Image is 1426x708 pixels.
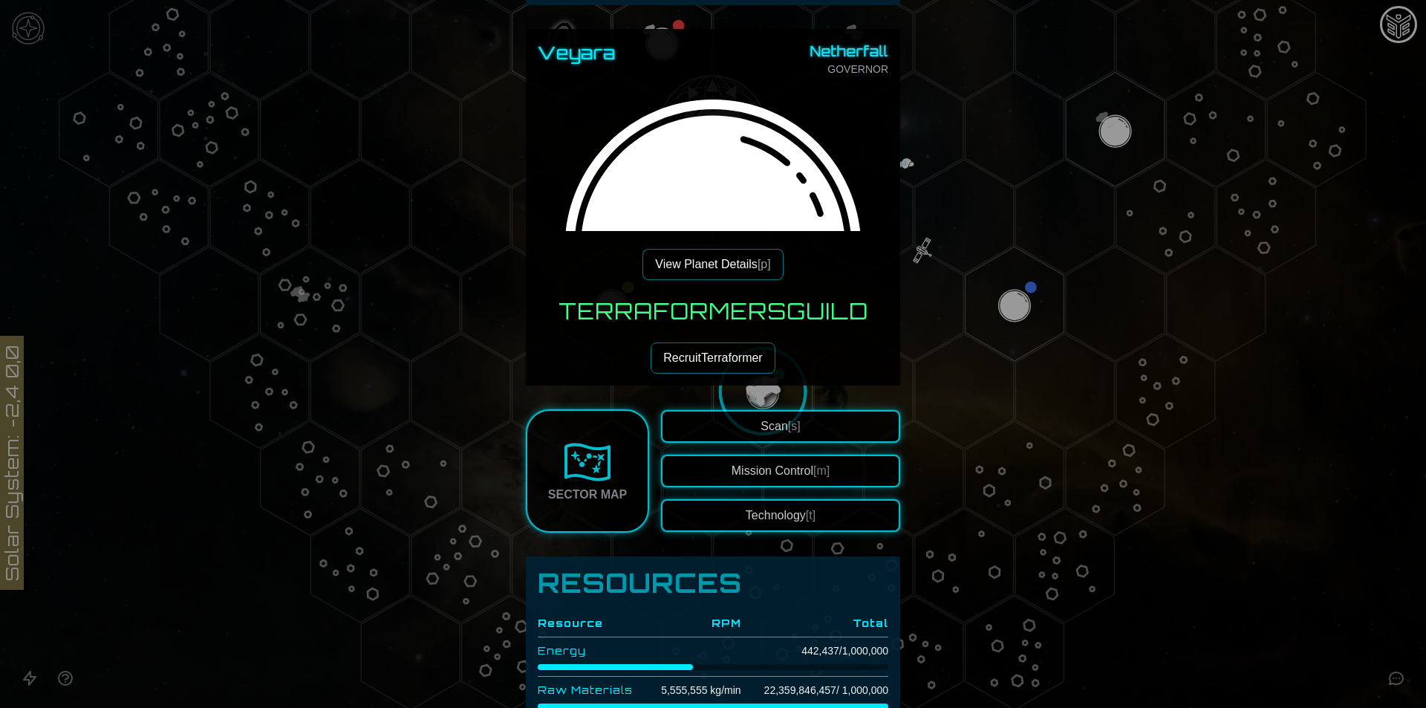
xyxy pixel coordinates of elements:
td: Raw Materials [538,677,643,704]
img: Sector [564,438,611,486]
th: RPM [643,610,741,637]
button: RecruitTerraformer [651,342,775,374]
a: Sector Map [526,409,649,533]
span: [s] [788,420,801,432]
h3: Terraformers Guild [559,298,868,325]
span: Netherfall [810,41,888,62]
button: Scan[s] [661,410,900,443]
td: 5,555,555 kg/min [643,677,741,704]
th: Resource [538,610,643,637]
h3: Veyara [538,41,616,65]
button: Technology[t] [661,499,900,532]
span: [p] [758,258,771,270]
div: Sector Map [548,486,627,504]
span: Scan [761,420,800,432]
button: View Planet Details[p] [642,249,783,280]
td: 22,359,846,457 / 1,000,000 [741,677,888,704]
img: Veyara [538,88,888,439]
div: GOVERNOR [810,41,888,77]
td: 442,437 / 1,000,000 [741,637,888,665]
td: Energy [538,637,643,665]
button: Mission Control[m] [661,455,900,487]
span: [m] [813,464,830,477]
th: Total [741,610,888,637]
h1: Resources [538,568,888,598]
span: [t] [806,509,815,522]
